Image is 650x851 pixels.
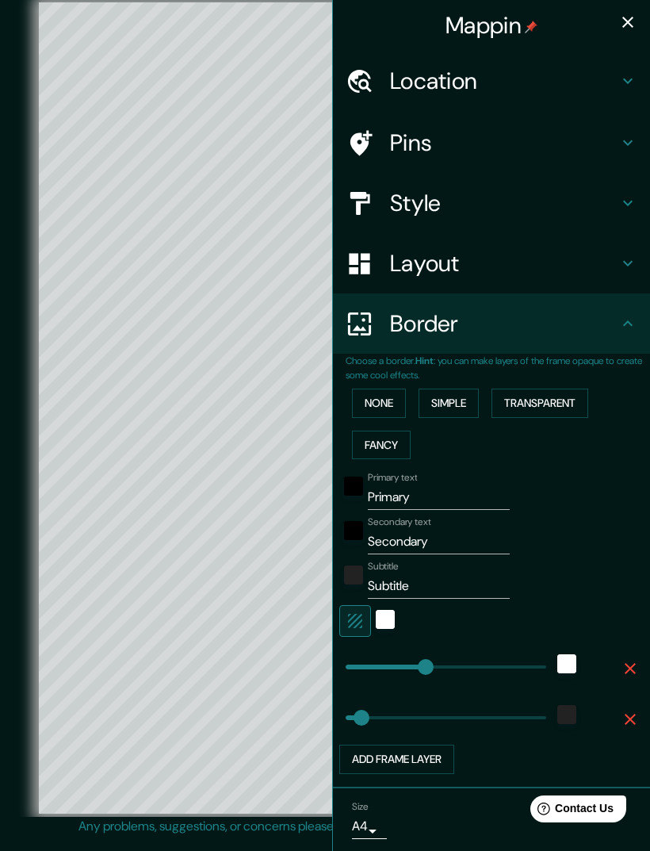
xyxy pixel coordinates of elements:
p: Choose a border. : you can make layers of the frame opaque to create some cool effects. [346,354,650,382]
button: Fancy [352,431,411,460]
label: Secondary text [368,516,431,529]
div: Style [333,173,650,233]
img: pin-icon.png [525,21,537,33]
button: Simple [419,389,479,418]
div: A4 [352,814,387,839]
button: color-222222 [344,565,363,585]
button: Add frame layer [339,745,454,774]
div: Pins [333,113,650,173]
p: Any problems, suggestions, or concerns please email . [78,817,566,836]
h4: Style [390,189,618,217]
button: white [376,610,395,629]
h4: Mappin [445,11,537,40]
label: Primary text [368,471,417,485]
div: Border [333,293,650,354]
button: None [352,389,406,418]
div: Layout [333,233,650,293]
button: black [344,521,363,540]
label: Size [352,799,369,813]
iframe: Help widget launcher [509,789,633,834]
label: Subtitle [368,560,399,573]
h4: Border [390,309,618,338]
div: Location [333,51,650,111]
button: white [557,654,576,673]
button: Transparent [491,389,588,418]
button: color-222222 [557,705,576,724]
h4: Location [390,67,618,95]
h4: Layout [390,249,618,278]
h4: Pins [390,128,618,157]
button: black [344,477,363,496]
b: Hint [415,355,434,367]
